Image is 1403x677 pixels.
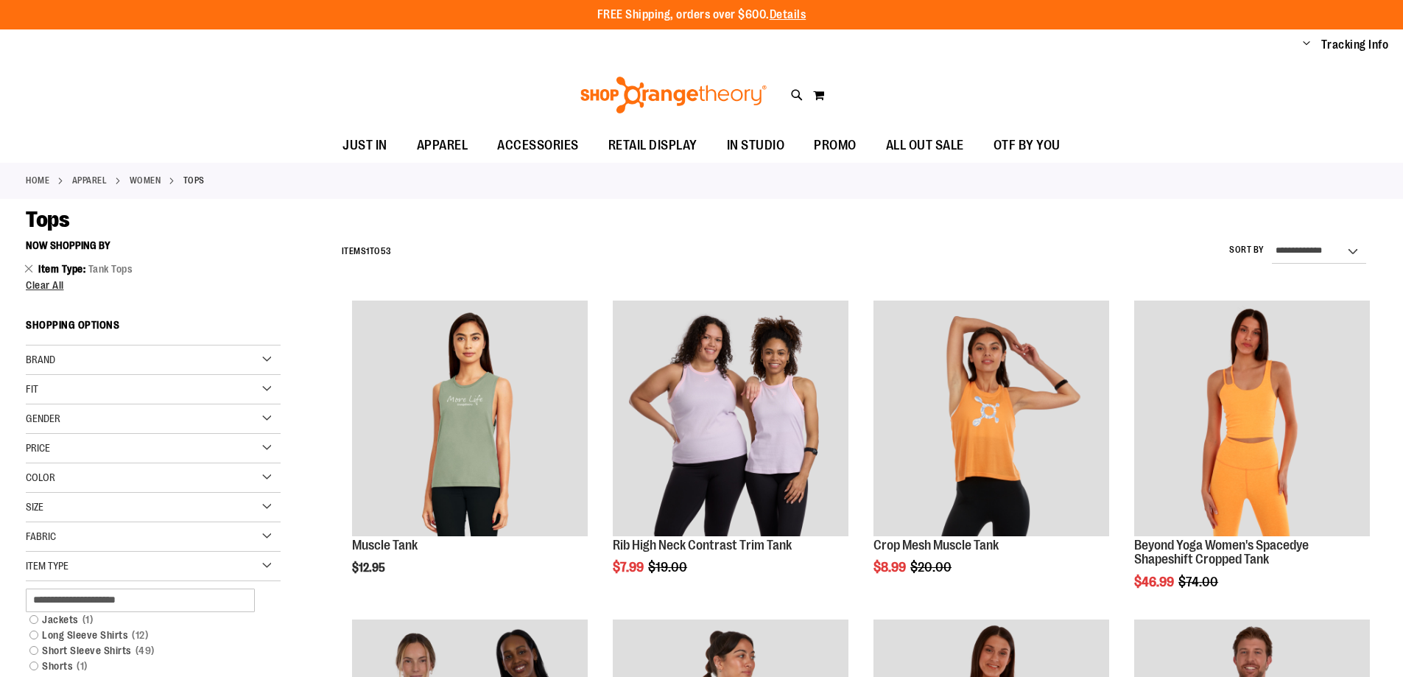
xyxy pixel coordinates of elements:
[727,129,785,162] span: IN STUDIO
[381,246,392,256] span: 53
[352,301,588,536] img: Muscle Tank
[26,207,69,232] span: Tops
[26,442,50,454] span: Price
[26,530,56,542] span: Fabric
[38,263,88,275] span: Item Type
[26,354,55,365] span: Brand
[130,174,161,187] a: WOMEN
[886,129,964,162] span: ALL OUT SALE
[342,240,392,263] h2: Items to
[1229,244,1265,256] label: Sort By
[26,501,43,513] span: Size
[342,129,387,162] span: JUST IN
[79,612,97,628] span: 1
[873,301,1109,536] img: Crop Mesh Muscle Tank primary image
[648,560,689,575] span: $19.00
[613,538,792,553] a: Rib High Neck Contrast Trim Tank
[608,129,697,162] span: RETAIL DISPLAY
[26,312,281,345] strong: Shopping Options
[72,174,108,187] a: APPAREL
[1134,538,1309,567] a: Beyond Yoga Women's Spacedye Shapeshift Cropped Tank
[873,538,999,553] a: Crop Mesh Muscle Tank
[994,129,1061,162] span: OTF BY YOU
[22,643,267,659] a: Short Sleeve Shirts49
[352,538,418,553] a: Muscle Tank
[866,293,1117,613] div: product
[770,8,806,21] a: Details
[613,560,646,575] span: $7.99
[613,301,848,536] img: Rib Tank w/ Contrast Binding primary image
[497,129,579,162] span: ACCESSORIES
[605,293,856,613] div: product
[1127,293,1377,627] div: product
[345,293,595,613] div: product
[1134,301,1370,536] img: Product image for Beyond Yoga Womens Spacedye Shapeshift Cropped Tank
[88,263,133,275] span: Tank Tops
[417,129,468,162] span: APPAREL
[26,174,49,187] a: Home
[613,301,848,539] a: Rib Tank w/ Contrast Binding primary image
[1134,301,1370,539] a: Product image for Beyond Yoga Womens Spacedye Shapeshift Cropped Tank
[22,628,267,643] a: Long Sleeve Shirts12
[22,612,267,628] a: Jackets1
[22,659,267,674] a: Shorts1
[1321,37,1389,53] a: Tracking Info
[128,628,152,643] span: 12
[26,233,118,258] button: Now Shopping by
[366,246,370,256] span: 1
[26,383,38,395] span: Fit
[1134,575,1176,589] span: $46.99
[873,560,908,575] span: $8.99
[352,561,387,575] span: $12.95
[26,471,55,483] span: Color
[352,301,588,539] a: Muscle Tank
[26,280,281,290] a: Clear All
[26,560,68,572] span: Item Type
[73,659,91,674] span: 1
[183,174,205,187] strong: Tops
[26,413,60,424] span: Gender
[873,301,1109,539] a: Crop Mesh Muscle Tank primary image
[910,560,954,575] span: $20.00
[26,279,64,291] span: Clear All
[597,7,806,24] p: FREE Shipping, orders over $600.
[1178,575,1220,589] span: $74.00
[1303,38,1310,52] button: Account menu
[132,643,158,659] span: 49
[814,129,857,162] span: PROMO
[578,77,769,113] img: Shop Orangetheory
